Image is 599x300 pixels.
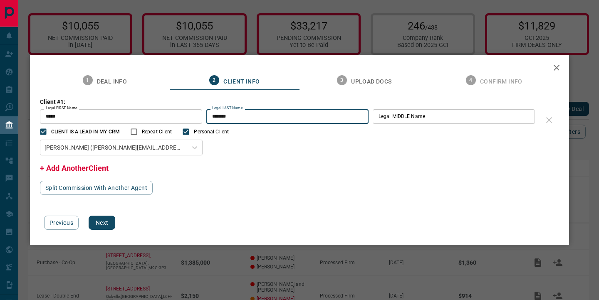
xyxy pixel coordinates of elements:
span: Deal Info [97,78,127,86]
span: Repeat Client [142,128,172,135]
span: Personal Client [194,128,229,135]
text: 1 [86,77,89,83]
label: Legal FIRST Name [46,106,77,111]
span: CLIENT IS A LEAD IN MY CRM [51,128,120,135]
label: Legal LAST Name [212,106,243,111]
button: Next [89,216,115,230]
span: Upload Docs [351,78,391,86]
button: Split Commission With Another Agent [40,181,153,195]
span: Client Info [223,78,260,86]
text: 3 [341,77,344,83]
button: Previous [44,216,79,230]
span: + Add AnotherClient [40,164,109,172]
text: 2 [213,77,216,83]
h3: Client #1: [40,98,539,105]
